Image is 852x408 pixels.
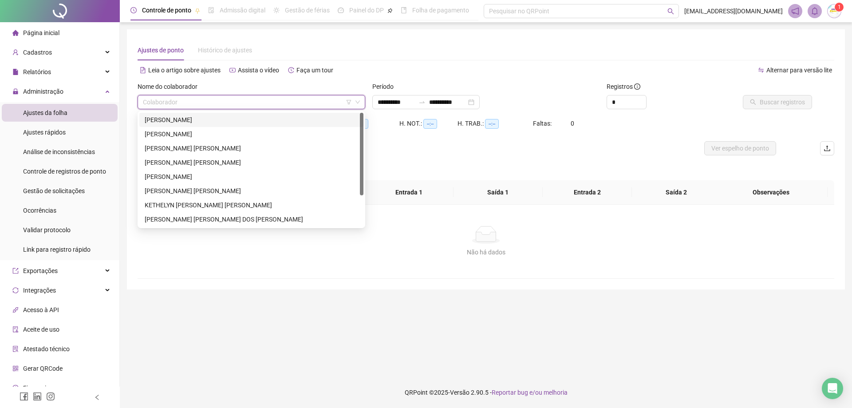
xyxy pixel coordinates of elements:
span: Integrações [23,287,56,294]
span: Link para registro rápido [23,246,91,253]
span: to [418,99,426,106]
span: linkedin [33,392,42,401]
span: Administração [23,88,63,95]
div: KAREN ADRIANA DA SILVA PAZ [139,155,363,170]
span: file [12,69,19,75]
span: Exportações [23,267,58,274]
span: youtube [229,67,236,73]
button: Ver espelho de ponto [704,141,776,155]
span: qrcode [12,365,19,372]
div: [PERSON_NAME] [PERSON_NAME] DOS [PERSON_NAME] [145,214,358,224]
span: Acesso à API [23,306,59,313]
span: Cadastros [23,49,52,56]
th: Entrada 2 [543,180,632,205]
span: lock [12,88,19,95]
span: dashboard [338,7,344,13]
sup: Atualize o seu contato no menu Meus Dados [835,3,844,12]
div: H. NOT.: [399,119,458,129]
span: upload [824,145,831,152]
div: KETHELYN [PERSON_NAME] [PERSON_NAME] [145,200,358,210]
span: Página inicial [23,29,59,36]
div: [PERSON_NAME] [145,172,358,182]
div: Não há dados [148,247,824,257]
th: Saída 2 [632,180,721,205]
span: pushpin [387,8,393,13]
span: home [12,30,19,36]
div: ISABELLA WEISSMULLER DA SILVA [139,127,363,141]
span: sync [12,287,19,293]
span: Atestado técnico [23,345,70,353]
span: --:-- [485,119,499,129]
span: solution [12,346,19,352]
span: Faltas: [533,120,553,127]
span: history [288,67,294,73]
div: Open Intercom Messenger [822,378,843,399]
span: Validar protocolo [23,226,71,234]
span: Admissão digital [220,7,265,14]
span: file-done [208,7,214,13]
span: Relatórios [23,68,51,75]
span: Versão [450,389,469,396]
span: Assista o vídeo [238,67,279,74]
th: Observações [714,180,828,205]
span: Painel do DP [349,7,384,14]
span: Ajustes rápidos [23,129,66,136]
span: file-text [140,67,146,73]
span: 0 [571,120,574,127]
span: api [12,307,19,313]
span: filter [346,99,351,105]
div: [PERSON_NAME] [PERSON_NAME] [145,186,358,196]
span: dollar [12,385,19,391]
button: Buscar registros [743,95,812,109]
span: left [94,394,100,400]
span: Gerar QRCode [23,365,63,372]
span: sun [273,7,280,13]
span: instagram [46,392,55,401]
span: Ocorrências [23,207,56,214]
span: Gestão de solicitações [23,187,85,194]
label: Nome do colaborador [138,82,203,91]
span: Reportar bug e/ou melhoria [492,389,568,396]
span: facebook [20,392,28,401]
label: Período [372,82,399,91]
div: MICHELE CARINE FLORES GOMES DOS SANTOS [139,212,363,226]
span: Gestão de férias [285,7,330,14]
th: Entrada 1 [364,180,454,205]
span: Financeiro [23,384,52,392]
div: [PERSON_NAME] [PERSON_NAME] [145,143,358,153]
span: pushpin [195,8,200,13]
span: Controle de ponto [142,7,191,14]
span: Ajustes da folha [23,109,67,116]
span: Leia o artigo sobre ajustes [148,67,221,74]
span: swap-right [418,99,426,106]
div: BRUNA SANTOS GAMBA [139,113,363,127]
span: Aceite de uso [23,326,59,333]
div: H. TRAB.: [458,119,533,129]
div: HE 3: [342,119,399,129]
span: [EMAIL_ADDRESS][DOMAIN_NAME] [684,6,783,16]
span: --:-- [423,119,437,129]
img: 71702 [828,4,841,18]
span: bell [811,7,819,15]
span: book [401,7,407,13]
span: Histórico de ajustes [198,47,252,54]
div: JENIFER PALOMA MADRUGA DA SILVA [139,141,363,155]
div: KAYTY COELHO DA SILVA [139,170,363,184]
div: [PERSON_NAME] [PERSON_NAME] [145,158,358,167]
span: Alternar para versão lite [766,67,832,74]
span: swap [758,67,764,73]
span: 1 [838,4,841,10]
span: Controle de registros de ponto [23,168,106,175]
span: Análise de inconsistências [23,148,95,155]
span: Faça um tour [296,67,333,74]
span: info-circle [634,83,640,90]
footer: QRPoint © 2025 - 2.90.5 - [120,377,852,408]
span: export [12,268,19,274]
div: [PERSON_NAME] [145,115,358,125]
span: notification [791,7,799,15]
span: Observações [722,187,820,197]
th: Saída 1 [454,180,543,205]
div: KETHELYN SUZAN DA SILVA CERQUEIRA [139,198,363,212]
span: down [355,99,360,105]
span: Registros [607,82,640,91]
